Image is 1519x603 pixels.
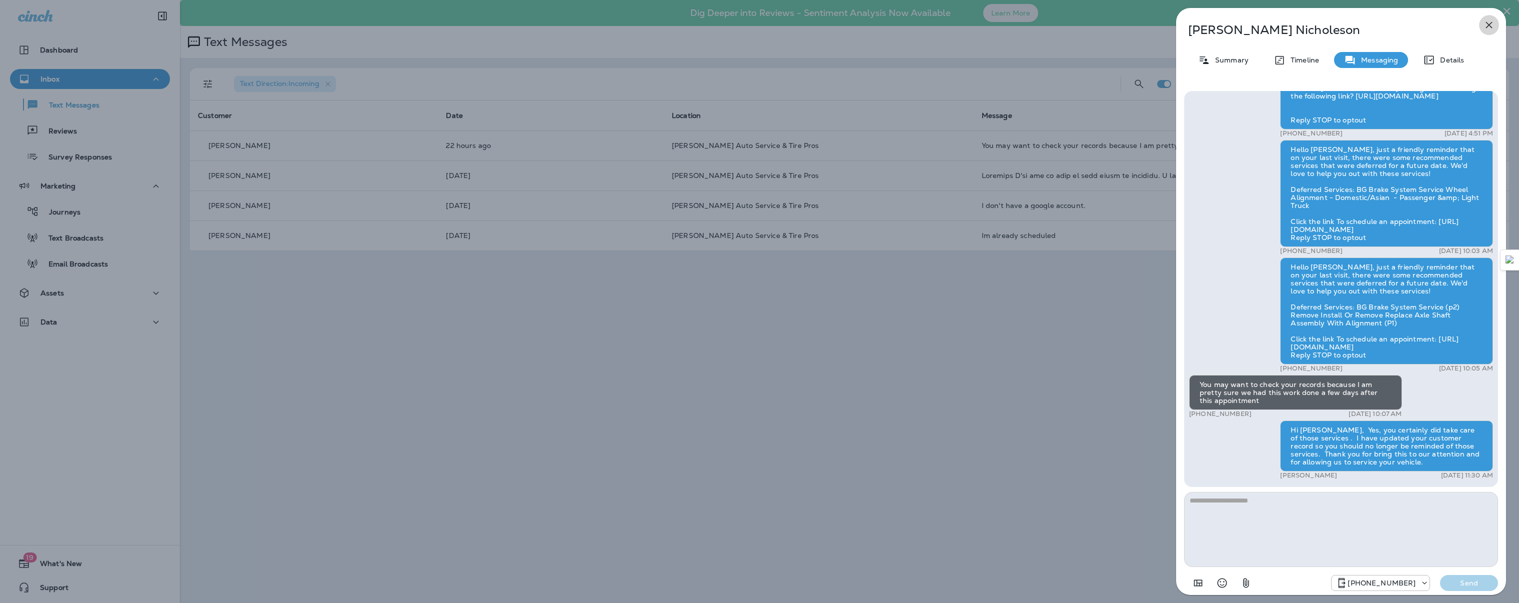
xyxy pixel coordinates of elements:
p: [DATE] 4:51 PM [1445,129,1493,137]
div: Hi [PERSON_NAME], this is [PERSON_NAME] Auto Service & Tire Pros, thank you for letting us servic... [1280,54,1493,129]
div: Hello [PERSON_NAME], just a friendly reminder that on your last visit, there were some recommende... [1280,140,1493,247]
p: [PHONE_NUMBER] [1280,364,1343,372]
p: Details [1435,56,1464,64]
p: [PHONE_NUMBER] [1280,129,1343,137]
img: Detect Auto [1506,255,1515,264]
p: [DATE] 10:05 AM [1439,364,1493,372]
p: [PHONE_NUMBER] [1348,579,1416,587]
p: [DATE] 10:03 AM [1439,247,1493,255]
p: [DATE] 10:07 AM [1349,410,1402,418]
p: [PERSON_NAME] [1280,471,1337,479]
p: Timeline [1286,56,1319,64]
div: You may want to check your records because I am pretty sure we had this work done a few days afte... [1189,375,1402,410]
p: [DATE] 11:30 AM [1441,471,1493,479]
p: [PHONE_NUMBER] [1189,410,1252,418]
button: Add in a premade template [1188,573,1208,593]
div: Hi [PERSON_NAME], Yes, you certainly did take care of those services . I have updated your custom... [1280,420,1493,471]
p: Summary [1210,56,1249,64]
div: Hello [PERSON_NAME], just a friendly reminder that on your last visit, there were some recommende... [1280,257,1493,364]
p: [PERSON_NAME] Nicholeson [1188,23,1461,37]
p: Messaging [1356,56,1398,64]
button: Select an emoji [1212,573,1232,593]
p: [PHONE_NUMBER] [1280,247,1343,255]
div: +1 (831) 230-8949 [1332,577,1430,589]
